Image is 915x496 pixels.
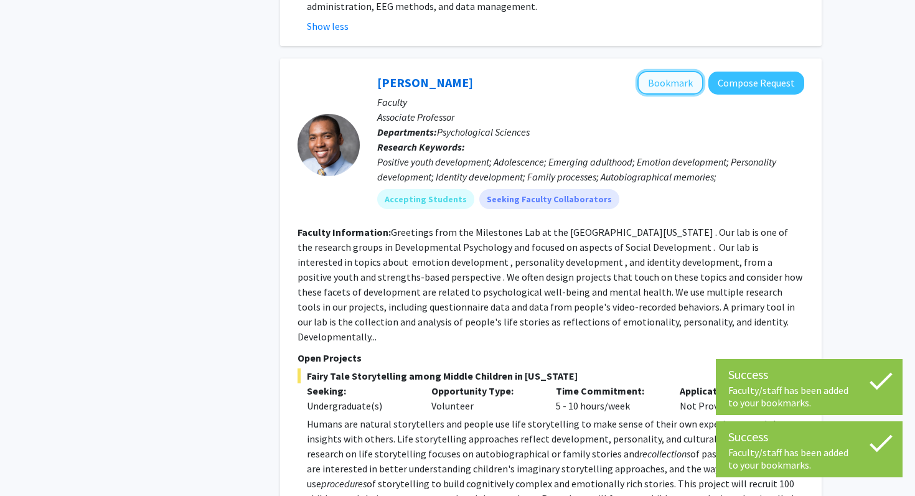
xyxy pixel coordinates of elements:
button: Show less [307,19,349,34]
p: Open Projects [298,350,804,365]
a: [PERSON_NAME] [377,75,473,90]
p: Associate Professor [377,110,804,124]
p: Time Commitment: [556,383,662,398]
p: Opportunity Type: [431,383,537,398]
div: Positive youth development; Adolescence; Emerging adulthood; Emotion development; Personality dev... [377,154,804,184]
div: Not Provided [670,383,795,413]
b: Faculty Information: [298,226,391,238]
div: Success [728,365,890,384]
span: Psychological Sciences [437,126,530,138]
iframe: Chat [9,440,53,487]
div: Undergraduate(s) [307,398,413,413]
mat-chip: Accepting Students [377,189,474,209]
em: procedures [321,477,367,490]
div: Faculty/staff has been added to your bookmarks. [728,446,890,471]
div: 5 - 10 hours/week [547,383,671,413]
b: Departments: [377,126,437,138]
p: Faculty [377,95,804,110]
div: Success [728,428,890,446]
button: Add Jordan Booker to Bookmarks [637,71,703,95]
div: Faculty/staff has been added to your bookmarks. [728,384,890,409]
fg-read-more: Greetings from the Milestones Lab at the [GEOGRAPHIC_DATA][US_STATE] . Our lab is one of the rese... [298,226,802,343]
em: recollections [639,447,690,460]
p: Seeking: [307,383,413,398]
span: Fairy Tale Storytelling among Middle Children in [US_STATE] [298,368,804,383]
button: Compose Request to Jordan Booker [708,72,804,95]
div: Volunteer [422,383,547,413]
b: Research Keywords: [377,141,465,153]
p: Application Deadline: [680,383,786,398]
mat-chip: Seeking Faculty Collaborators [479,189,619,209]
